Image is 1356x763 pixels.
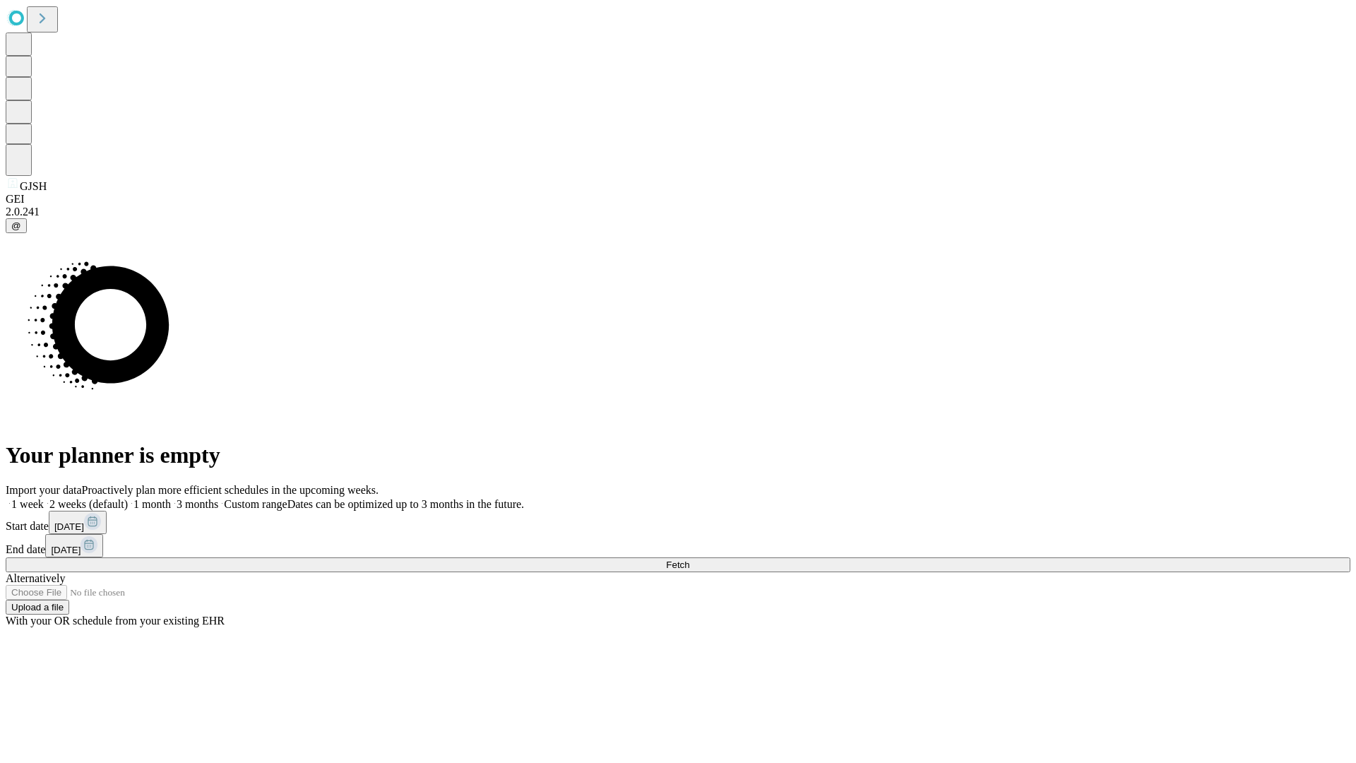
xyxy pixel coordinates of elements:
div: End date [6,534,1350,557]
span: 2 weeks (default) [49,498,128,510]
span: Dates can be optimized up to 3 months in the future. [287,498,524,510]
div: 2.0.241 [6,206,1350,218]
span: Proactively plan more efficient schedules in the upcoming weeks. [82,484,379,496]
span: @ [11,220,21,231]
span: Fetch [666,560,689,570]
span: 1 week [11,498,44,510]
span: Custom range [224,498,287,510]
div: Start date [6,511,1350,534]
span: [DATE] [51,545,81,555]
span: With your OR schedule from your existing EHR [6,615,225,627]
span: Alternatively [6,572,65,584]
span: GJSH [20,180,47,192]
button: [DATE] [49,511,107,534]
span: 3 months [177,498,218,510]
span: 1 month [133,498,171,510]
h1: Your planner is empty [6,442,1350,468]
button: [DATE] [45,534,103,557]
div: GEI [6,193,1350,206]
span: [DATE] [54,521,84,532]
span: Import your data [6,484,82,496]
button: Fetch [6,557,1350,572]
button: Upload a file [6,600,69,615]
button: @ [6,218,27,233]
